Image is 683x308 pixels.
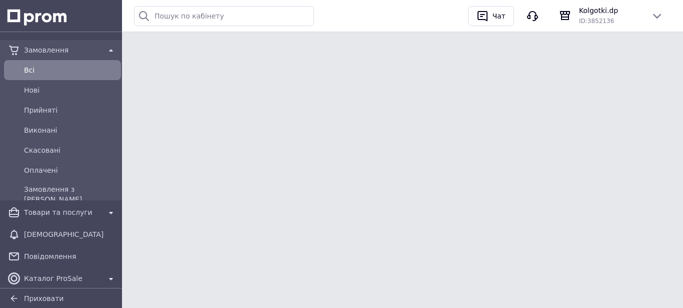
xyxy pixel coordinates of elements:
[579,18,614,25] span: ID: 3852136
[24,273,101,283] span: Каталог ProSale
[468,6,514,26] button: Чат
[24,85,117,95] span: Нові
[490,9,507,24] div: Чат
[24,251,117,261] span: Повідомлення
[24,45,101,55] span: Замовлення
[24,207,101,217] span: Товари та послуги
[24,105,117,115] span: Прийняті
[24,165,117,175] span: Оплачені
[579,6,643,16] span: Kolgotki.dp
[134,6,314,26] input: Пошук по кабінету
[24,125,117,135] span: Виконані
[24,184,117,204] span: Замовлення з [PERSON_NAME]
[24,145,117,155] span: Скасовані
[24,229,117,239] span: [DEMOGRAPHIC_DATA]
[24,294,63,302] span: Приховати
[24,65,117,75] span: Всi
